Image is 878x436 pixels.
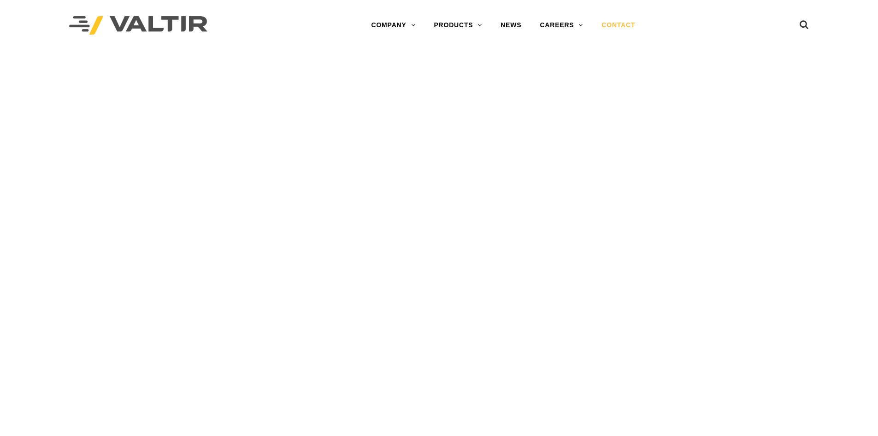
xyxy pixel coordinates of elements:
a: CAREERS [530,16,592,35]
a: PRODUCTS [424,16,491,35]
img: Valtir [69,16,207,35]
a: CONTACT [592,16,644,35]
a: COMPANY [362,16,424,35]
a: NEWS [491,16,530,35]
